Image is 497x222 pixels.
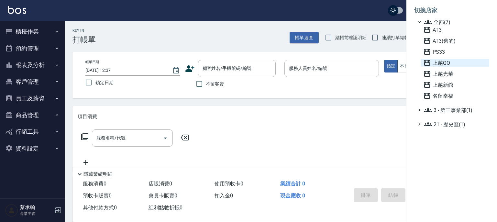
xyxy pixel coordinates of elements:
span: AT3(舊的) [423,37,487,45]
span: 全部(7) [424,18,487,26]
span: PS33 [423,48,487,56]
span: 21 - 歷史區(1) [424,120,487,128]
span: 上越光華 [423,70,487,78]
li: 切換店家 [414,3,489,18]
span: 上越QQ [423,59,487,67]
span: 3 - 第三事業部(1) [424,106,487,114]
span: AT3 [423,26,487,34]
span: 名留幸福 [423,92,487,100]
span: 上越新館 [423,81,487,89]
